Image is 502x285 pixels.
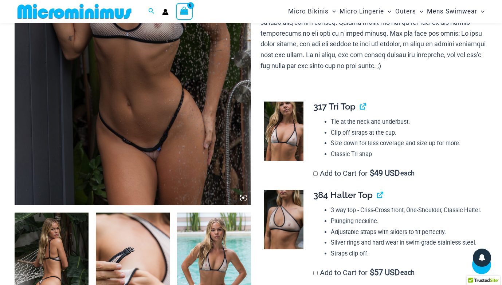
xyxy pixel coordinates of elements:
img: Trade Winds Ivory/Ink 384 Top [264,190,303,249]
span: Outers [395,2,416,21]
span: 384 Halter Top [313,190,373,200]
li: Silver rings and hard wear in swim-grade stainless steel. [331,237,482,248]
li: Classic Tri shap [331,149,482,160]
span: 57 USD [370,269,400,276]
span: each [400,170,415,177]
li: 3 way top - Criss-Cross front, One-Shoulder, Classic Halter. [331,205,482,216]
span: Menu Toggle [329,2,336,21]
img: Trade Winds Ivory/Ink 317 Top [264,102,303,161]
a: Search icon link [148,7,155,16]
label: Add to Cart for [313,169,415,178]
img: MM SHOP LOGO FLAT [15,3,134,20]
li: Size down for less coverage and size up for more. [331,138,482,149]
li: Tie at the neck and underbust. [331,116,482,127]
span: Mens Swimwear [427,2,477,21]
nav: Site Navigation [285,1,487,22]
span: Micro Bikinis [288,2,329,21]
a: Mens SwimwearMenu ToggleMenu Toggle [425,2,486,21]
a: View Shopping Cart, empty [176,3,193,20]
span: 317 Tri Top [313,101,356,112]
input: Add to Cart for$57 USD each [313,271,318,275]
a: Micro BikinisMenu ToggleMenu Toggle [286,2,338,21]
a: Account icon link [162,9,169,15]
li: Adjustable straps with sliders to fit perfectly. [331,227,482,238]
a: OutersMenu ToggleMenu Toggle [393,2,425,21]
span: Menu Toggle [416,2,423,21]
span: Menu Toggle [384,2,391,21]
input: Add to Cart for$49 USD each [313,171,318,176]
li: Clip off straps at the cup. [331,127,482,138]
span: $ [370,268,374,277]
li: Straps clip off. [331,248,482,259]
span: each [400,269,415,276]
span: Menu Toggle [477,2,485,21]
span: 49 USD [370,170,400,177]
a: Micro LingerieMenu ToggleMenu Toggle [338,2,393,21]
li: Plunging neckline. [331,216,482,227]
span: Micro Lingerie [340,2,384,21]
span: $ [370,169,374,178]
label: Add to Cart for [313,268,415,277]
